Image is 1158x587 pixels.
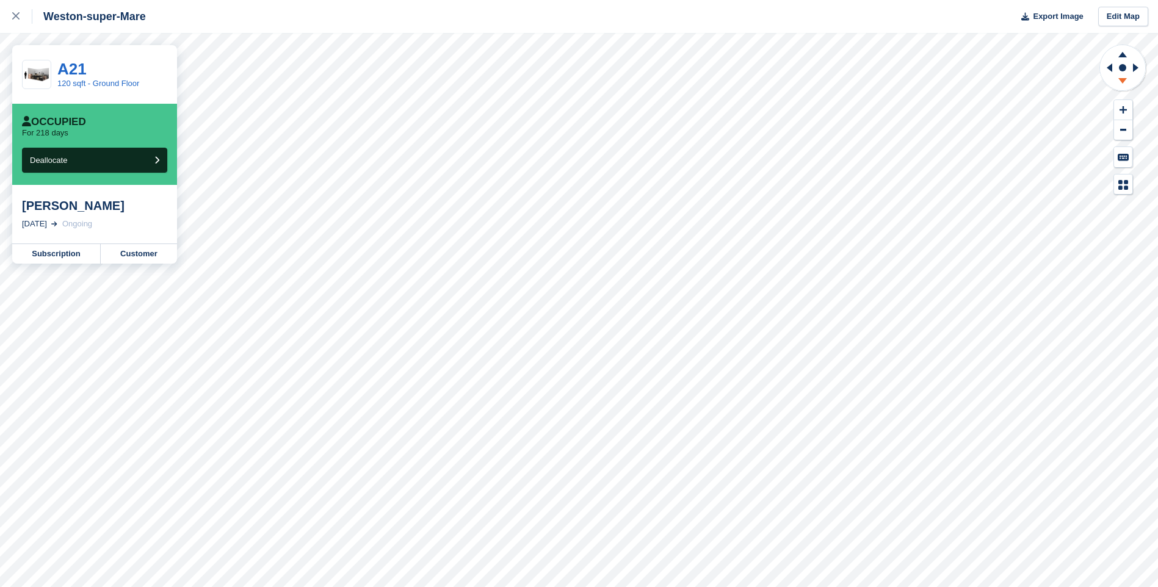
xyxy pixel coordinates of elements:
div: Weston-super-Mare [32,9,146,24]
button: Export Image [1014,7,1084,27]
a: Customer [101,244,177,264]
a: A21 [57,60,87,78]
div: Ongoing [62,218,92,230]
img: arrow-right-light-icn-cde0832a797a2874e46488d9cf13f60e5c3a73dbe684e267c42b8395dfbc2abf.svg [51,221,57,226]
div: Occupied [22,116,86,128]
button: Keyboard Shortcuts [1114,147,1132,167]
a: 120 sqft - Ground Floor [57,79,139,88]
div: [DATE] [22,218,47,230]
span: Deallocate [30,156,67,165]
span: Export Image [1033,10,1083,23]
p: For 218 days [22,128,68,138]
img: 125-sqft-unit.jpg [23,64,51,85]
div: [PERSON_NAME] [22,198,167,213]
button: Zoom In [1114,100,1132,120]
button: Deallocate [22,148,167,173]
a: Subscription [12,244,101,264]
button: Zoom Out [1114,120,1132,140]
button: Map Legend [1114,175,1132,195]
a: Edit Map [1098,7,1148,27]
